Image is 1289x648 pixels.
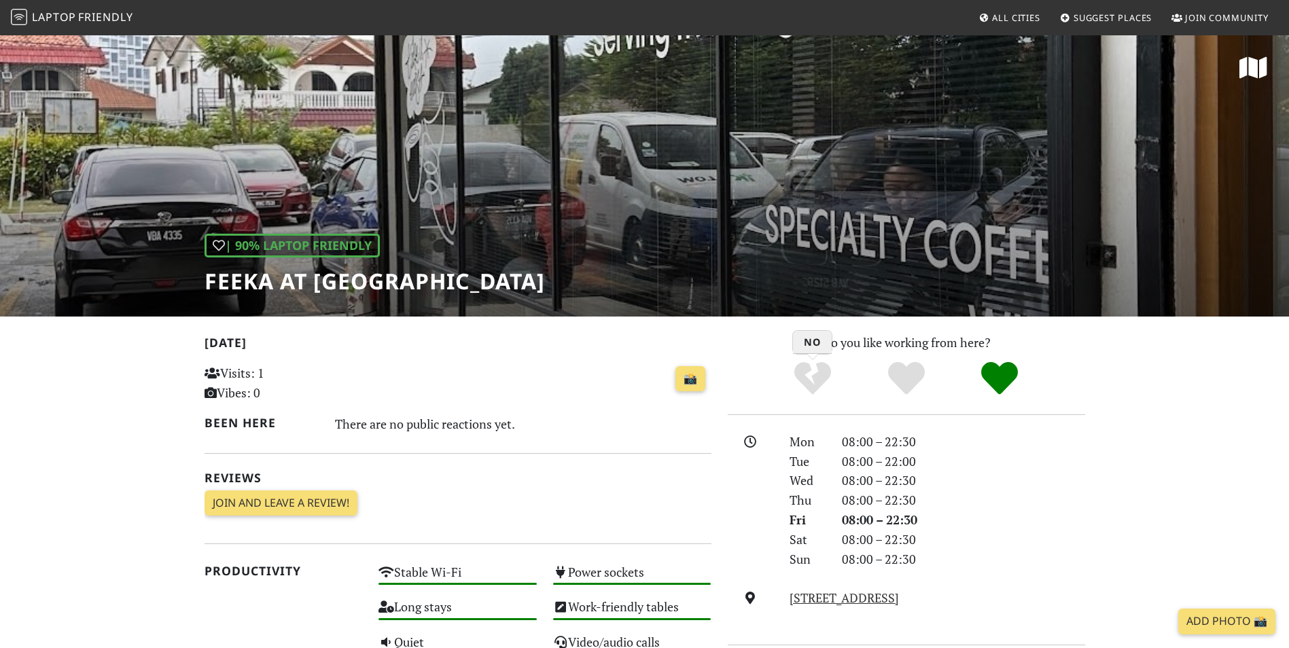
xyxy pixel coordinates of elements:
span: Laptop [32,10,76,24]
div: Tue [781,452,833,471]
div: Stable Wi-Fi [370,561,545,596]
div: | 90% Laptop Friendly [205,234,380,257]
a: LaptopFriendly LaptopFriendly [11,6,133,30]
h2: Productivity [205,564,363,578]
div: Definitely! [953,360,1046,397]
div: Power sockets [545,561,720,596]
span: Friendly [78,10,133,24]
div: Wed [781,471,833,490]
a: 📸 [675,366,705,392]
div: Yes [860,360,953,397]
h2: Been here [205,416,319,430]
p: Visits: 1 Vibes: 0 [205,363,363,403]
a: All Cities [973,5,1046,30]
div: Mon [781,432,833,452]
div: Fri [781,510,833,530]
div: 08:00 – 22:30 [834,490,1093,510]
a: Suggest Places [1055,5,1158,30]
div: No [766,360,860,397]
h3: No [793,331,832,354]
div: Thu [781,490,833,510]
div: 08:00 – 22:30 [834,530,1093,550]
a: [STREET_ADDRESS] [790,590,899,606]
div: 08:00 – 22:30 [834,471,1093,490]
span: Join Community [1185,12,1269,24]
div: Work-friendly tables [545,596,720,630]
div: There are no public reactions yet. [335,413,711,435]
h2: Reviews [205,471,711,485]
div: Sun [781,550,833,569]
div: 08:00 – 22:30 [834,510,1093,530]
h2: [DATE] [205,336,711,355]
div: 08:00 – 22:00 [834,452,1093,471]
span: All Cities [992,12,1040,24]
span: Suggest Places [1074,12,1152,24]
a: Join Community [1166,5,1274,30]
a: Join and leave a review! [205,490,357,516]
div: 08:00 – 22:30 [834,550,1093,569]
img: LaptopFriendly [11,9,27,25]
div: Sat [781,530,833,550]
div: 08:00 – 22:30 [834,432,1093,452]
h1: FEEKA at [GEOGRAPHIC_DATA] [205,268,545,294]
p: Do you like working from here? [728,333,1085,353]
div: Long stays [370,596,545,630]
a: Add Photo 📸 [1178,609,1275,634]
